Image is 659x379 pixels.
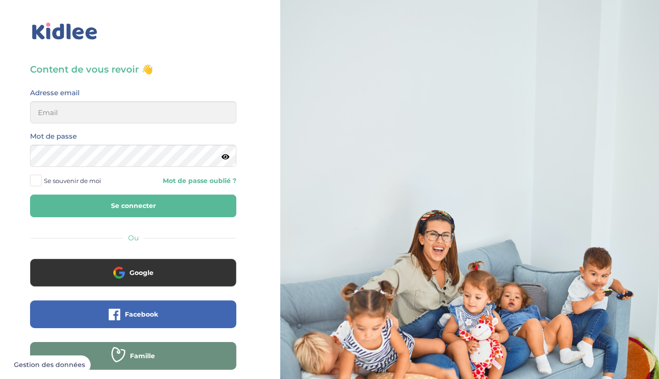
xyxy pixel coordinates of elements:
[129,268,154,277] span: Google
[30,316,236,325] a: Facebook
[30,21,99,42] img: logo_kidlee_bleu
[125,310,158,319] span: Facebook
[30,63,236,76] h3: Content de vous revoir 👋
[30,130,77,142] label: Mot de passe
[8,355,91,375] button: Gestion des données
[30,342,236,370] button: Famille
[30,259,236,287] button: Google
[130,351,155,361] span: Famille
[30,300,236,328] button: Facebook
[30,275,236,283] a: Google
[14,361,85,369] span: Gestion des données
[30,358,236,367] a: Famille
[44,175,101,187] span: Se souvenir de moi
[109,309,120,320] img: facebook.png
[128,233,139,242] span: Ou
[30,87,80,99] label: Adresse email
[30,101,236,123] input: Email
[113,267,125,278] img: google.png
[140,177,236,185] a: Mot de passe oublié ?
[30,195,236,217] button: Se connecter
